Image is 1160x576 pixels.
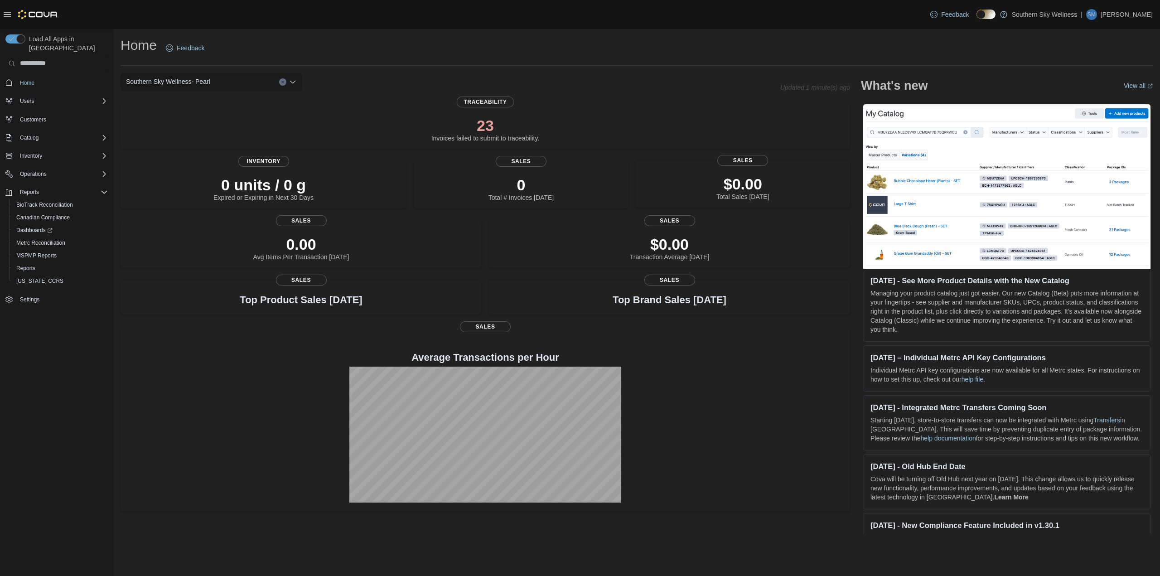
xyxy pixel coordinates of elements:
[276,215,327,226] span: Sales
[630,235,710,261] div: Transaction Average [DATE]
[1101,9,1153,20] p: [PERSON_NAME]
[25,34,108,53] span: Load All Apps in [GEOGRAPHIC_DATA]
[870,416,1143,443] p: Starting [DATE], store-to-store transfers can now be integrated with Metrc using in [GEOGRAPHIC_D...
[927,5,972,24] a: Feedback
[16,239,65,247] span: Metrc Reconciliation
[13,250,108,261] span: MSPMP Reports
[9,262,111,275] button: Reports
[1124,82,1153,89] a: View allExternal link
[16,132,42,143] button: Catalog
[16,150,46,161] button: Inventory
[16,187,108,198] span: Reports
[2,293,111,306] button: Settings
[13,250,60,261] a: MSPMP Reports
[121,36,157,54] h1: Home
[253,235,349,253] p: 0.00
[9,249,111,262] button: MSPMP Reports
[20,134,39,141] span: Catalog
[279,78,286,86] button: Clear input
[13,276,67,286] a: [US_STATE] CCRS
[861,78,928,93] h2: What's new
[994,494,1028,501] a: Learn More
[16,77,38,88] a: Home
[496,156,546,167] span: Sales
[9,198,111,211] button: BioTrack Reconciliation
[870,403,1143,412] h3: [DATE] - Integrated Metrc Transfers Coming Soon
[16,294,43,305] a: Settings
[13,276,108,286] span: Washington CCRS
[870,353,1143,362] h3: [DATE] – Individual Metrc API Key Configurations
[13,225,56,236] a: Dashboards
[644,275,695,286] span: Sales
[962,376,983,383] a: help file
[9,224,111,237] a: Dashboards
[870,462,1143,471] h3: [DATE] - Old Hub End Date
[716,175,769,193] p: $0.00
[2,168,111,180] button: Operations
[20,116,46,123] span: Customers
[1086,9,1097,20] div: Stan Martin
[5,73,108,330] nav: Complex example
[16,227,53,234] span: Dashboards
[488,176,554,201] div: Total # Invoices [DATE]
[870,276,1143,285] h3: [DATE] - See More Product Details with the New Catalog
[238,156,289,167] span: Inventory
[431,116,540,142] div: Invoices failed to submit to traceability.
[16,114,50,125] a: Customers
[488,176,554,194] p: 0
[9,211,111,224] button: Canadian Compliance
[13,237,69,248] a: Metrc Reconciliation
[13,225,108,236] span: Dashboards
[16,265,35,272] span: Reports
[13,263,108,274] span: Reports
[1012,9,1077,20] p: Southern Sky Wellness
[16,214,70,221] span: Canadian Compliance
[2,113,111,126] button: Customers
[2,95,111,107] button: Users
[870,475,1135,501] span: Cova will be turning off Old Hub next year on [DATE]. This change allows us to quickly release ne...
[20,97,34,105] span: Users
[431,116,540,135] p: 23
[456,97,514,107] span: Traceability
[976,10,996,19] input: Dark Mode
[16,169,50,179] button: Operations
[941,10,969,19] span: Feedback
[870,533,1143,570] p: The v1.30.1 release includes a valuable new General Setting, ' ', which prevents sales when produ...
[16,77,108,88] span: Home
[13,199,108,210] span: BioTrack Reconciliation
[9,275,111,287] button: [US_STATE] CCRS
[16,96,108,106] span: Users
[2,131,111,144] button: Catalog
[16,201,73,208] span: BioTrack Reconciliation
[20,79,34,87] span: Home
[16,277,63,285] span: [US_STATE] CCRS
[16,114,108,125] span: Customers
[20,170,47,178] span: Operations
[289,78,296,86] button: Open list of options
[613,295,726,305] h3: Top Brand Sales [DATE]
[240,295,362,305] h3: Top Product Sales [DATE]
[16,252,57,259] span: MSPMP Reports
[13,199,77,210] a: BioTrack Reconciliation
[870,521,1143,530] h3: [DATE] - New Compliance Feature Included in v1.30.1
[1093,416,1120,424] a: Transfers
[213,176,314,194] p: 0 units / 0 g
[921,435,976,442] a: help documentation
[644,215,695,226] span: Sales
[870,289,1143,334] p: Managing your product catalog just got easier. Our new Catalog (Beta) puts more information at yo...
[13,212,108,223] span: Canadian Compliance
[16,169,108,179] span: Operations
[780,84,850,91] p: Updated 1 minute(s) ago
[16,150,108,161] span: Inventory
[2,76,111,89] button: Home
[253,235,349,261] div: Avg Items Per Transaction [DATE]
[16,96,38,106] button: Users
[213,176,314,201] div: Expired or Expiring in Next 30 Days
[13,263,39,274] a: Reports
[16,187,43,198] button: Reports
[717,155,768,166] span: Sales
[13,212,73,223] a: Canadian Compliance
[20,189,39,196] span: Reports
